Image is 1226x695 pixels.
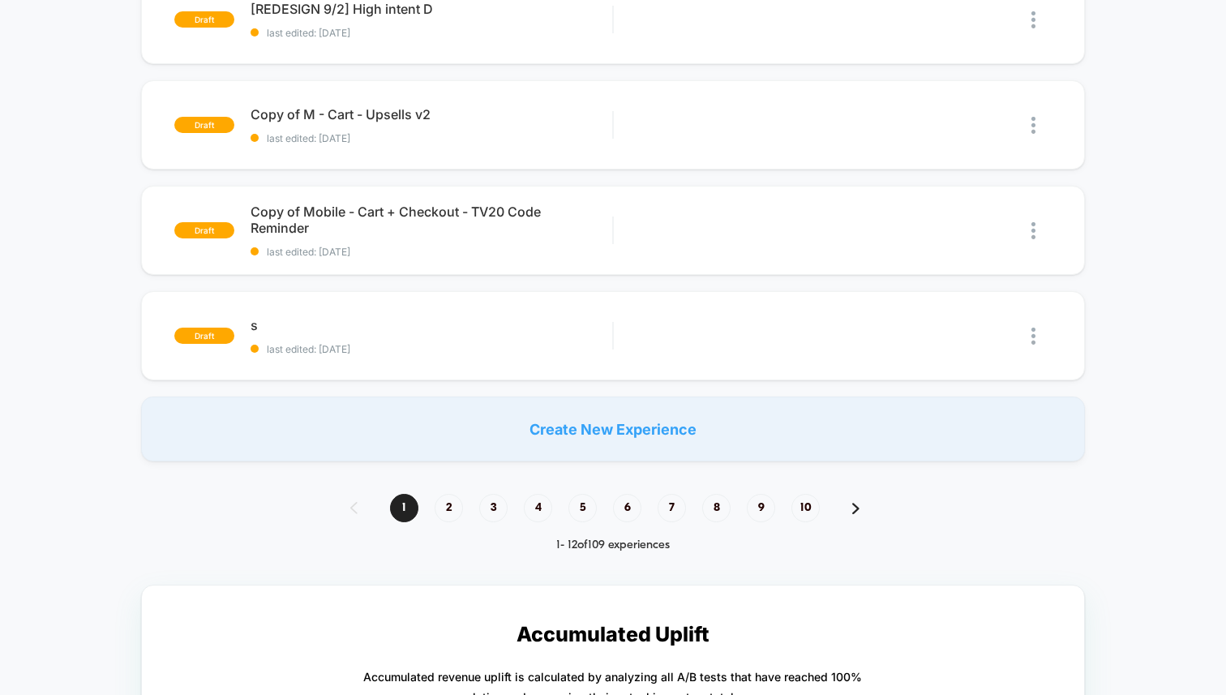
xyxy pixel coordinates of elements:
span: draft [174,328,234,344]
p: Accumulated Uplift [517,622,709,646]
div: Create New Experience [141,397,1085,461]
span: last edited: [DATE] [251,343,612,355]
img: close [1031,328,1035,345]
span: last edited: [DATE] [251,246,612,258]
span: 8 [702,494,731,522]
img: close [1031,11,1035,28]
span: draft [174,117,234,133]
span: draft [174,222,234,238]
span: last edited: [DATE] [251,132,612,144]
span: last edited: [DATE] [251,27,612,39]
span: 10 [791,494,820,522]
span: 3 [479,494,508,522]
span: [REDESIGN 9/2] High intent D [251,1,612,17]
span: draft [174,11,234,28]
span: Copy of M - Cart - Upsells v2 [251,106,612,122]
img: close [1031,117,1035,134]
span: 5 [568,494,597,522]
span: 1 [390,494,418,522]
span: s [251,317,612,333]
span: 6 [613,494,641,522]
span: 7 [658,494,686,522]
span: 4 [524,494,552,522]
span: Copy of Mobile - Cart + Checkout - TV20 Code Reminder [251,204,612,236]
img: pagination forward [852,503,859,514]
span: 9 [747,494,775,522]
img: close [1031,222,1035,239]
span: 2 [435,494,463,522]
div: 1 - 12 of 109 experiences [334,538,892,552]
